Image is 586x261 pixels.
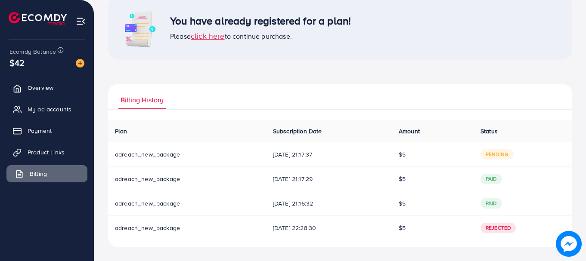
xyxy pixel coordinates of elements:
[121,95,164,105] span: Billing History
[115,199,180,208] span: adreach_new_package
[273,175,385,183] span: [DATE] 21:17:29
[115,150,180,159] span: adreach_new_package
[115,175,180,183] span: adreach_new_package
[9,12,67,25] img: logo
[191,31,225,41] span: click here
[273,127,322,135] span: Subscription Date
[30,169,47,178] span: Billing
[115,127,127,135] span: Plan
[399,175,406,183] span: $5
[399,150,406,159] span: $5
[556,231,582,257] img: image
[481,127,498,135] span: Status
[76,16,86,26] img: menu
[28,83,53,92] span: Overview
[170,15,351,27] h3: You have already registered for a plan!
[6,165,87,182] a: Billing
[6,101,87,118] a: My ad accounts
[9,47,56,56] span: Ecomdy Balance
[6,122,87,139] a: Payment
[481,198,502,209] span: paid
[28,148,65,157] span: Product Links
[273,150,385,159] span: [DATE] 21:17:37
[481,174,502,184] span: paid
[481,223,516,233] span: Rejected
[118,6,161,49] img: image
[76,59,84,68] img: image
[399,224,406,232] span: $5
[115,224,180,232] span: adreach_new_package
[9,56,25,69] span: $42
[273,199,385,208] span: [DATE] 21:16:32
[399,199,406,208] span: $5
[170,31,351,42] div: Please to continue purchase.
[6,144,87,161] a: Product Links
[28,105,71,114] span: My ad accounts
[6,79,87,96] a: Overview
[28,126,52,135] span: Payment
[273,224,385,232] span: [DATE] 22:28:30
[481,149,514,160] span: pending
[399,127,420,135] span: Amount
